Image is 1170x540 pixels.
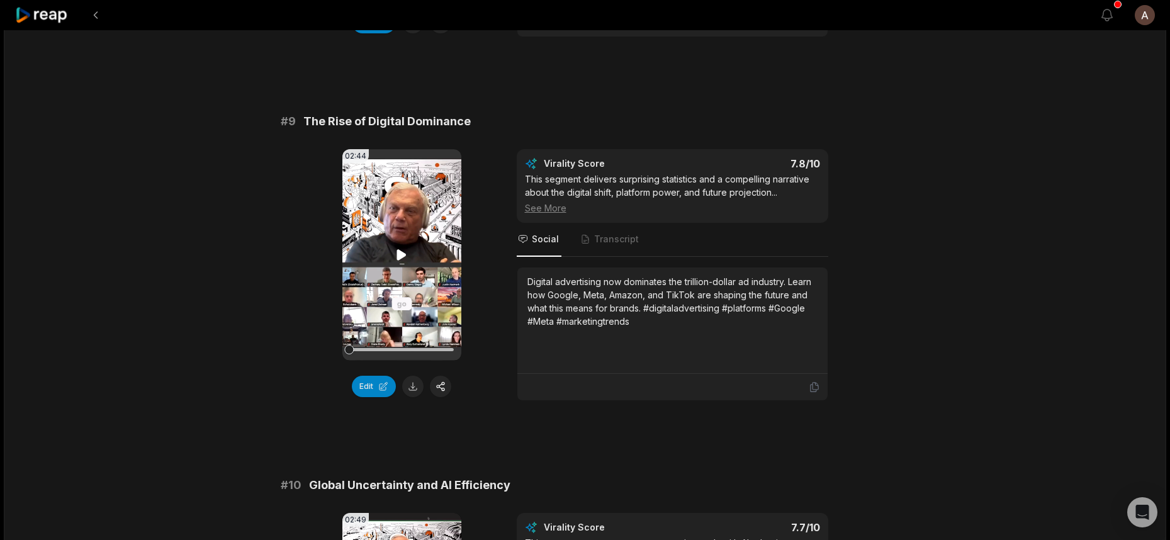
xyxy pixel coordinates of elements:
[1127,497,1157,527] div: Open Intercom Messenger
[527,275,818,328] div: Digital advertising now dominates the trillion-dollar ad industry. Learn how Google, Meta, Amazon...
[309,476,510,494] span: Global Uncertainty and AI Efficiency
[544,521,679,534] div: Virality Score
[594,233,639,245] span: Transcript
[525,172,820,215] div: This segment delivers surprising statistics and a compelling narrative about the digital shift, p...
[532,233,559,245] span: Social
[525,201,820,215] div: See More
[342,149,461,361] video: Your browser does not support mp4 format.
[685,521,820,534] div: 7.7 /10
[544,157,679,170] div: Virality Score
[517,223,828,257] nav: Tabs
[281,113,296,130] span: # 9
[281,476,301,494] span: # 10
[303,113,471,130] span: The Rise of Digital Dominance
[352,376,396,397] button: Edit
[685,157,820,170] div: 7.8 /10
